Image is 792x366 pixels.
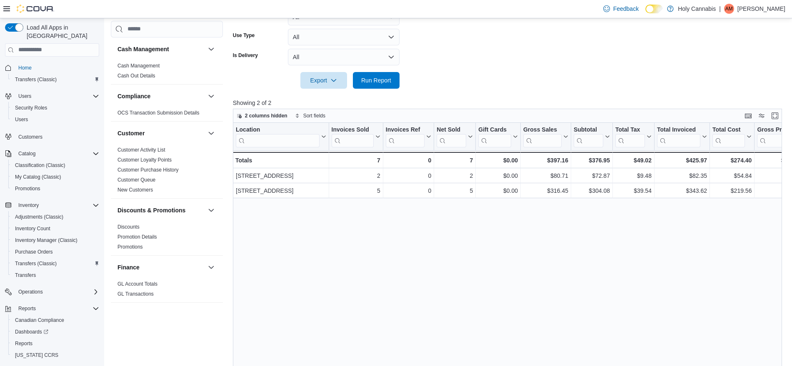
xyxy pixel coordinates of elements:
[724,4,734,14] div: Amit Modi
[12,115,31,124] a: Users
[206,262,216,272] button: Finance
[12,315,99,325] span: Canadian Compliance
[574,126,603,134] div: Subtotal
[15,304,99,314] span: Reports
[8,171,102,183] button: My Catalog (Classic)
[117,92,150,100] h3: Compliance
[233,99,788,107] p: Showing 2 of 2
[117,129,205,137] button: Customer
[15,132,46,142] a: Customers
[117,206,185,214] h3: Discounts & Promotions
[117,63,160,69] a: Cash Management
[15,200,99,210] span: Inventory
[645,13,646,14] span: Dark Mode
[12,160,99,170] span: Classification (Classic)
[111,222,223,255] div: Discounts & Promotions
[12,184,44,194] a: Promotions
[15,214,63,220] span: Adjustments (Classic)
[437,126,473,147] button: Net Sold
[331,171,380,181] div: 2
[574,126,610,147] button: Subtotal
[117,157,172,163] span: Customer Loyalty Points
[236,171,326,181] div: [STREET_ADDRESS]
[18,65,32,71] span: Home
[386,126,431,147] button: Invoices Ref
[117,187,153,193] a: New Customers
[117,263,205,271] button: Finance
[111,145,223,198] div: Customer
[737,4,785,14] p: [PERSON_NAME]
[206,309,216,319] button: Inventory
[236,126,320,147] div: Location
[12,235,99,245] span: Inventory Manager (Classic)
[15,149,39,159] button: Catalog
[15,287,99,297] span: Operations
[12,259,99,269] span: Transfers (Classic)
[386,155,431,165] div: 0
[712,171,752,181] div: $54.84
[8,258,102,269] button: Transfers (Classic)
[386,126,425,134] div: Invoices Ref
[12,103,50,113] a: Security Roles
[8,183,102,194] button: Promotions
[235,155,326,165] div: Totals
[437,126,466,147] div: Net Sold
[12,247,56,257] a: Purchase Orders
[236,126,320,134] div: Location
[8,114,102,125] button: Users
[206,205,216,215] button: Discounts & Promotions
[574,186,610,196] div: $304.08
[12,315,67,325] a: Canadian Compliance
[657,126,700,134] div: Total Invoiced
[657,155,707,165] div: $425.97
[2,62,102,74] button: Home
[12,339,99,349] span: Reports
[757,111,767,121] button: Display options
[331,126,373,147] div: Invoices Sold
[657,126,707,147] button: Total Invoiced
[18,150,35,157] span: Catalog
[12,75,60,85] a: Transfers (Classic)
[12,339,36,349] a: Reports
[15,317,64,324] span: Canadian Compliance
[523,171,568,181] div: $80.71
[23,23,99,40] span: Load All Apps in [GEOGRAPHIC_DATA]
[12,327,52,337] a: Dashboards
[15,237,77,244] span: Inventory Manager (Classic)
[15,149,99,159] span: Catalog
[8,326,102,338] a: Dashboards
[437,155,473,165] div: 7
[15,91,99,101] span: Users
[117,291,154,297] span: GL Transactions
[117,310,205,319] button: Inventory
[478,126,511,147] div: Gift Card Sales
[15,131,99,142] span: Customers
[353,72,400,89] button: Run Report
[233,111,291,121] button: 2 columns hidden
[15,340,32,347] span: Reports
[18,202,39,209] span: Inventory
[117,224,140,230] span: Discounts
[331,186,380,196] div: 5
[574,171,610,181] div: $72.87
[12,327,99,337] span: Dashboards
[15,287,46,297] button: Operations
[615,126,652,147] button: Total Tax
[117,45,169,53] h3: Cash Management
[15,225,50,232] span: Inventory Count
[111,279,223,302] div: Finance
[8,74,102,85] button: Transfers (Classic)
[292,111,329,121] button: Sort fields
[8,246,102,258] button: Purchase Orders
[2,148,102,159] button: Catalog
[12,247,99,257] span: Purchase Orders
[574,155,610,165] div: $376.95
[18,93,31,100] span: Users
[15,105,47,111] span: Security Roles
[712,126,745,147] div: Total Cost
[12,103,99,113] span: Security Roles
[2,199,102,211] button: Inventory
[12,270,99,280] span: Transfers
[18,305,36,312] span: Reports
[437,171,473,181] div: 2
